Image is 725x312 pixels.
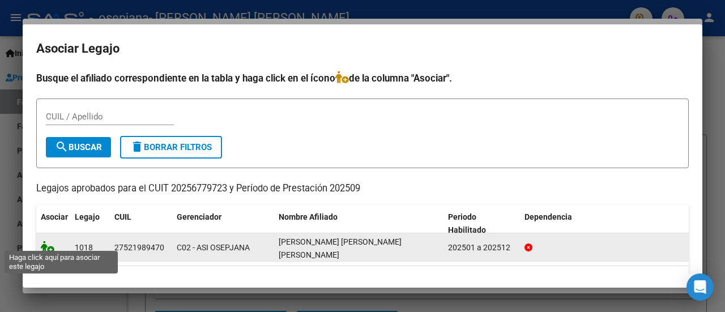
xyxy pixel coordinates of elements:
[172,205,274,242] datatable-header-cell: Gerenciador
[120,136,222,159] button: Borrar Filtros
[279,212,338,221] span: Nombre Afiliado
[110,205,172,242] datatable-header-cell: CUIL
[36,205,70,242] datatable-header-cell: Asociar
[75,243,93,252] span: 1018
[75,212,100,221] span: Legajo
[130,140,144,153] mat-icon: delete
[70,205,110,242] datatable-header-cell: Legajo
[114,241,164,254] div: 27521989470
[55,142,102,152] span: Buscar
[520,205,689,242] datatable-header-cell: Dependencia
[686,273,714,301] div: Open Intercom Messenger
[55,140,69,153] mat-icon: search
[443,205,520,242] datatable-header-cell: Periodo Habilitado
[177,243,250,252] span: C02 - ASI OSEPJANA
[279,237,402,259] span: ZAPATA CABRERA ROSARIO MAGALI
[36,182,689,196] p: Legajos aprobados para el CUIT 20256779723 y Período de Prestación 202509
[114,212,131,221] span: CUIL
[177,212,221,221] span: Gerenciador
[41,212,68,221] span: Asociar
[448,212,486,234] span: Periodo Habilitado
[36,71,689,86] h4: Busque el afiliado correspondiente en la tabla y haga click en el ícono de la columna "Asociar".
[524,212,572,221] span: Dependencia
[46,137,111,157] button: Buscar
[448,241,515,254] div: 202501 a 202512
[36,266,689,294] div: 1 registros
[274,205,443,242] datatable-header-cell: Nombre Afiliado
[36,38,689,59] h2: Asociar Legajo
[130,142,212,152] span: Borrar Filtros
